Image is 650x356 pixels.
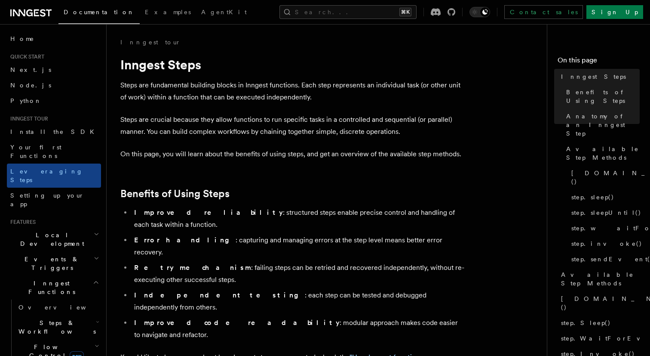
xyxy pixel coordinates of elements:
[134,319,340,327] strong: Improved code readability
[15,300,101,315] a: Overview
[7,139,101,164] a: Your first Functions
[18,304,107,311] span: Overview
[7,279,93,296] span: Inngest Functions
[134,263,251,272] strong: Retry mechanism
[15,319,96,336] span: Steps & Workflows
[561,319,611,327] span: step.Sleep()
[196,3,252,23] a: AgentKit
[563,108,640,141] a: Anatomy of an Inngest Step
[132,262,464,286] li: : failing steps can be retried and recovered independently, without re-executing other successful...
[558,331,640,346] a: step.WaitForEvent()
[145,9,191,15] span: Examples
[566,88,640,105] span: Benefits of Using Steps
[140,3,196,23] a: Examples
[10,168,83,183] span: Leveraging Steps
[7,164,101,188] a: Leveraging Steps
[120,57,464,72] h1: Inngest Steps
[558,291,640,315] a: [DOMAIN_NAME]()
[279,5,417,19] button: Search...⌘K
[561,270,640,288] span: Available Step Methods
[10,144,61,159] span: Your first Functions
[7,31,101,46] a: Home
[120,38,181,46] a: Inngest tour
[568,189,640,205] a: step.sleep()
[7,188,101,212] a: Setting up your app
[10,128,99,135] span: Install the SDK
[7,93,101,108] a: Python
[134,291,305,299] strong: Independent testing
[571,193,614,201] span: step.sleep()
[134,208,283,217] strong: Improved reliability
[568,236,640,251] a: step.invoke()
[568,205,640,220] a: step.sleepUntil()
[558,55,640,69] h4: On this page
[10,34,34,43] span: Home
[568,251,640,267] a: step.sendEvent()
[571,208,641,217] span: step.sleepUntil()
[120,79,464,103] p: Steps are fundamental building blocks in Inngest functions. Each step represents an individual ta...
[15,315,101,339] button: Steps & Workflows
[10,192,84,207] span: Setting up your app
[7,219,36,226] span: Features
[7,124,101,139] a: Install the SDK
[120,148,464,160] p: On this page, you will learn about the benefits of using steps, and get an overview of the availa...
[586,5,643,19] a: Sign Up
[132,289,464,313] li: : each step can be tested and debugged independently from others.
[132,207,464,231] li: : structured steps enable precise control and handling of each task within a function.
[563,141,640,165] a: Available Step Methods
[7,227,101,251] button: Local Development
[504,5,583,19] a: Contact sales
[558,267,640,291] a: Available Step Methods
[132,317,464,341] li: : modular approach makes code easier to navigate and refactor.
[399,8,411,16] kbd: ⌘K
[7,62,101,77] a: Next.js
[568,165,640,189] a: [DOMAIN_NAME]()
[10,82,51,89] span: Node.js
[563,84,640,108] a: Benefits of Using Steps
[120,188,230,200] a: Benefits of Using Steps
[120,114,464,138] p: Steps are crucial because they allow functions to run specific tasks in a controlled and sequenti...
[201,9,247,15] span: AgentKit
[566,112,640,138] span: Anatomy of an Inngest Step
[469,7,490,17] button: Toggle dark mode
[561,72,626,81] span: Inngest Steps
[571,239,642,248] span: step.invoke()
[558,315,640,331] a: step.Sleep()
[58,3,140,24] a: Documentation
[134,236,236,244] strong: Error handling
[566,145,640,162] span: Available Step Methods
[64,9,135,15] span: Documentation
[7,115,48,122] span: Inngest tour
[7,251,101,276] button: Events & Triggers
[558,69,640,84] a: Inngest Steps
[10,97,42,104] span: Python
[7,276,101,300] button: Inngest Functions
[10,66,51,73] span: Next.js
[7,77,101,93] a: Node.js
[7,231,94,248] span: Local Development
[7,255,94,272] span: Events & Triggers
[568,220,640,236] a: step.waitForEvent()
[7,53,44,60] span: Quick start
[132,234,464,258] li: : capturing and managing errors at the step level means better error recovery.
